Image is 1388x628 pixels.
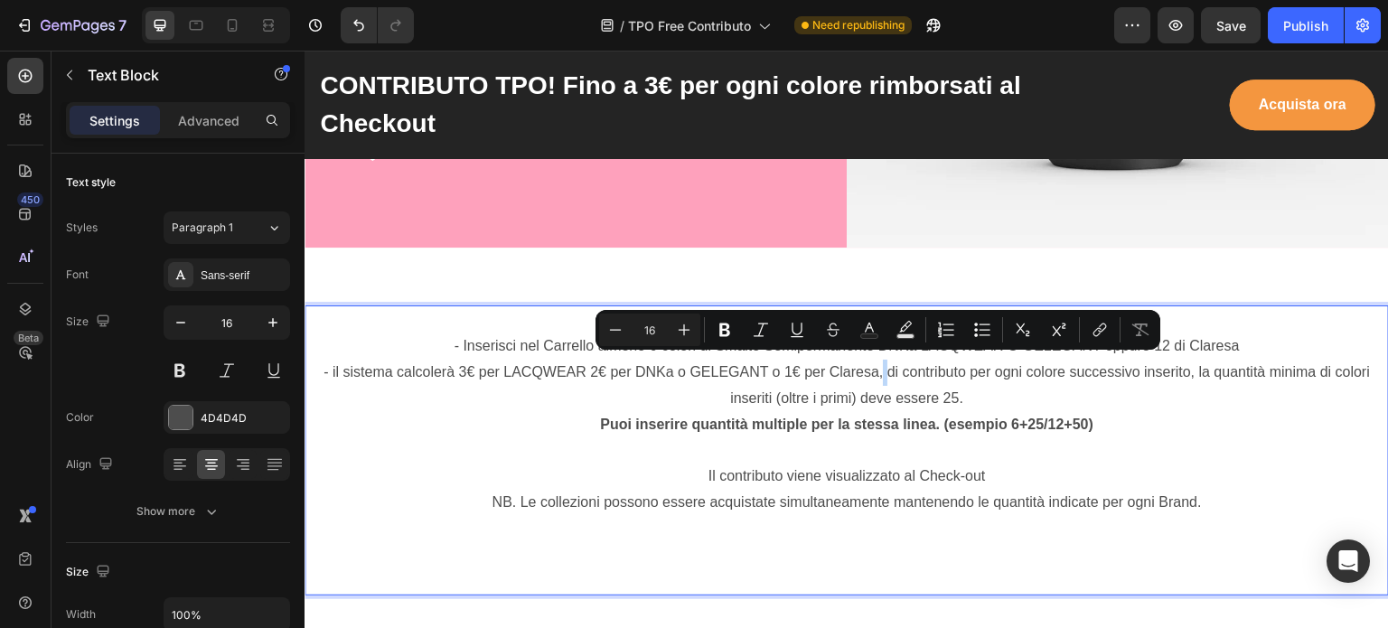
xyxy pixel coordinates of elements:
[1268,7,1344,43] button: Publish
[14,14,796,94] div: Rich Text Editor. Editing area: main
[66,267,89,283] div: Font
[620,16,624,35] span: /
[1327,539,1370,583] div: Open Intercom Messenger
[438,261,645,277] strong: Come accedere al contributo?
[14,331,43,345] div: Beta
[118,14,127,36] p: 7
[89,111,140,130] p: Settings
[2,413,1083,543] p: Il contributo viene visualizzato al Check-out NB. Le collezioni possono essere acquistate simulta...
[66,220,98,236] div: Styles
[136,502,220,520] div: Show more
[15,16,794,92] p: CONTRIBUTO TPO! Fino a 3€ per ogni colore rimborsati al Checkout
[1216,18,1246,33] span: Save
[628,16,751,35] span: TPO Free Contributo
[66,409,94,426] div: Color
[1283,16,1328,35] div: Publish
[1201,7,1261,43] button: Save
[295,366,789,381] strong: Puoi inserire quantità multiple per la stessa linea. (esempio 6+25/12+50)
[88,64,241,86] p: Text Block
[201,410,286,426] div: 4D4D4D
[178,111,239,130] p: Advanced
[341,7,414,43] div: Undo/Redo
[596,310,1160,350] div: Editor contextual toolbar
[7,7,135,43] button: 7
[812,17,905,33] span: Need republishing
[164,211,290,244] button: Paragraph 1
[66,495,290,528] button: Show more
[925,29,1071,80] a: Acquista ora
[954,43,1042,65] p: Acquista ora
[66,606,96,623] div: Width
[172,220,233,236] span: Paragraph 1
[66,453,117,477] div: Align
[17,192,43,207] div: 450
[201,267,286,284] div: Sans-serif
[66,560,114,585] div: Size
[2,257,1083,361] p: - Inserisci nel Carrello almeno 6 colori di Smalto Semipermanente DNKa LACQWEAR O GELEGANT oppure...
[66,174,116,191] div: Text style
[66,310,114,334] div: Size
